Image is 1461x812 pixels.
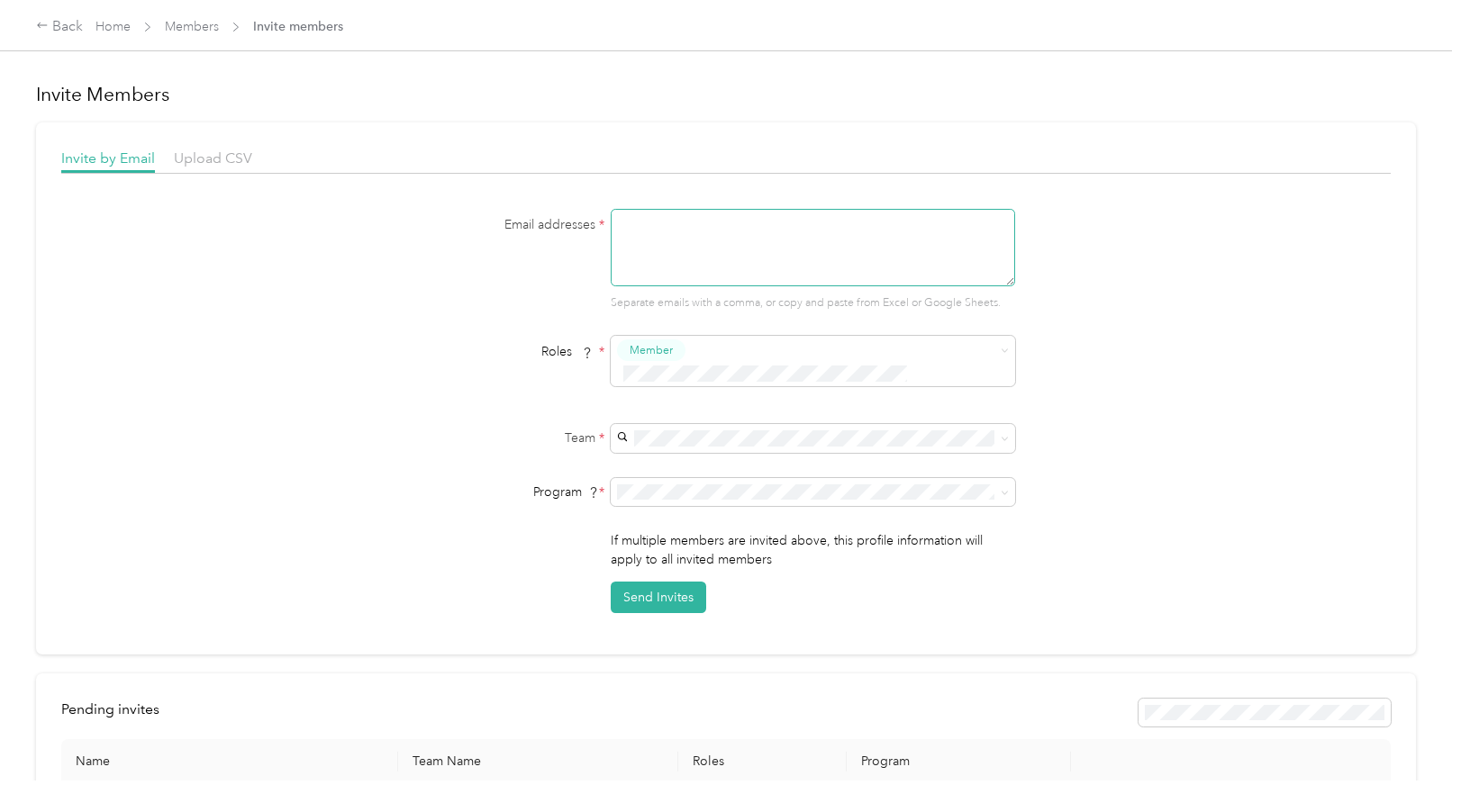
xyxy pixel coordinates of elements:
div: left-menu [61,699,172,727]
div: Program [379,483,604,501]
button: Member [617,339,685,362]
span: Pending invites [61,700,159,717]
label: Email addresses [379,215,604,234]
a: Members [165,19,219,34]
th: Name [61,739,398,784]
label: Team [379,429,604,447]
span: Roles [535,338,599,365]
span: Upload CSV [174,149,252,167]
th: Program [847,739,1071,784]
button: Send Invites [611,582,706,613]
p: If multiple members are invited above, this profile information will apply to all invited members [611,531,1015,569]
p: Separate emails with a comma, or copy and paste from Excel or Google Sheets. [611,295,1015,311]
th: Roles [678,739,847,784]
div: info-bar [61,699,1391,727]
a: Home [95,19,131,34]
iframe: Everlance-gr Chat Button Frame [1360,711,1461,812]
span: Member [630,342,673,358]
h1: Invite Members [36,82,1416,107]
div: Resend all invitations [1139,699,1391,727]
span: Invite members [253,17,343,36]
span: Invite by Email [61,149,155,167]
th: Team Name [398,739,678,784]
div: Back [36,16,83,38]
